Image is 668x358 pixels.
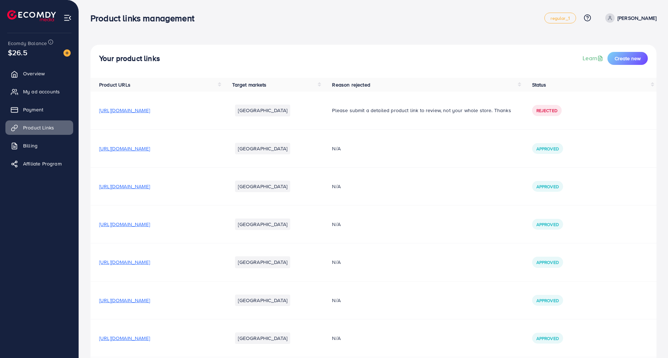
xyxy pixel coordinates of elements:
[618,14,656,22] p: [PERSON_NAME]
[23,142,37,149] span: Billing
[5,102,73,117] a: Payment
[235,181,290,192] li: [GEOGRAPHIC_DATA]
[544,13,576,23] a: regular_1
[602,13,656,23] a: [PERSON_NAME]
[332,81,370,88] span: Reason rejected
[99,335,150,342] span: [URL][DOMAIN_NAME]
[23,70,45,77] span: Overview
[5,156,73,171] a: Affiliate Program
[90,13,200,23] h3: Product links management
[232,81,266,88] span: Target markets
[332,183,340,190] span: N/A
[235,295,290,306] li: [GEOGRAPHIC_DATA]
[23,106,43,113] span: Payment
[332,335,340,342] span: N/A
[99,183,150,190] span: [URL][DOMAIN_NAME]
[63,49,71,57] img: image
[332,145,340,152] span: N/A
[99,297,150,304] span: [URL][DOMAIN_NAME]
[536,146,559,152] span: Approved
[615,55,641,62] span: Create new
[583,54,605,62] a: Learn
[637,326,663,353] iframe: Chat
[99,81,130,88] span: Product URLs
[607,52,648,65] button: Create new
[7,10,56,21] img: logo
[536,107,557,114] span: Rejected
[99,221,150,228] span: [URL][DOMAIN_NAME]
[550,16,570,21] span: regular_1
[332,221,340,228] span: N/A
[536,335,559,341] span: Approved
[23,124,54,131] span: Product Links
[63,14,72,22] img: menu
[235,218,290,230] li: [GEOGRAPHIC_DATA]
[536,184,559,190] span: Approved
[332,297,340,304] span: N/A
[5,138,73,153] a: Billing
[235,256,290,268] li: [GEOGRAPHIC_DATA]
[8,40,47,47] span: Ecomdy Balance
[235,105,290,116] li: [GEOGRAPHIC_DATA]
[532,81,547,88] span: Status
[99,54,160,63] h4: Your product links
[5,84,73,99] a: My ad accounts
[8,47,27,58] span: $26.5
[536,221,559,227] span: Approved
[23,160,62,167] span: Affiliate Program
[99,258,150,266] span: [URL][DOMAIN_NAME]
[99,107,150,114] span: [URL][DOMAIN_NAME]
[23,88,60,95] span: My ad accounts
[536,259,559,265] span: Approved
[235,332,290,344] li: [GEOGRAPHIC_DATA]
[99,145,150,152] span: [URL][DOMAIN_NAME]
[536,297,559,304] span: Approved
[332,258,340,266] span: N/A
[5,66,73,81] a: Overview
[332,106,514,115] p: Please submit a detailed product link to review, not your whole store. Thanks
[235,143,290,154] li: [GEOGRAPHIC_DATA]
[5,120,73,135] a: Product Links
